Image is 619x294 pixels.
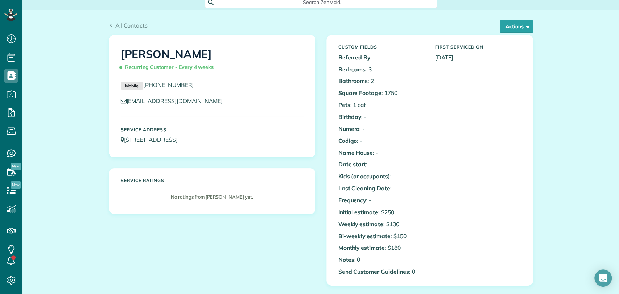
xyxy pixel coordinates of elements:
p: : - [338,125,424,133]
p: : 0 [338,256,424,264]
h5: Service Address [121,127,304,132]
a: Mobile[PHONE_NUMBER] [121,81,194,88]
b: Name House [338,149,373,156]
a: [STREET_ADDRESS] [121,136,185,143]
p: : $150 [338,232,424,240]
p: : 3 [338,65,424,74]
h1: [PERSON_NAME] [121,48,304,74]
b: Bi-weekly estimate [338,232,391,240]
b: Date start [338,161,366,168]
p: [DATE] [435,53,521,62]
b: Bathrooms [338,77,368,84]
b: Send Customer Guidelines [338,268,409,275]
b: Notes [338,256,354,263]
b: Monthly estimate [338,244,385,251]
span: Recurring Customer - Every 4 weeks [121,61,217,74]
b: Kids (or occupants) [338,173,390,180]
b: Bedrooms [338,66,366,73]
p: : - [338,149,424,157]
p: : $130 [338,220,424,228]
a: [EMAIL_ADDRESS][DOMAIN_NAME] [121,97,230,104]
b: Pets [338,101,350,108]
b: Birthday [338,113,362,120]
p: : 1750 [338,89,424,97]
p: : - [338,137,424,145]
h5: First Serviced On [435,45,521,49]
div: Open Intercom Messenger [594,269,612,287]
button: Actions [500,20,533,33]
p: : - [338,172,424,181]
b: Weekly estimate [338,220,383,228]
p: : - [338,184,424,192]
p: : - [338,113,424,121]
p: : 1 cat [338,101,424,109]
h5: Custom Fields [338,45,424,49]
a: All Contacts [109,21,148,30]
p: : - [338,53,424,62]
p: : 0 [338,268,424,276]
b: Square Footage [338,89,381,96]
p: : $180 [338,244,424,252]
b: Referred By [338,54,371,61]
p: : 2 [338,77,424,85]
p: : $250 [338,208,424,216]
h5: Service ratings [121,178,304,183]
b: Frequency [338,196,366,204]
p: : - [338,196,424,204]
p: No ratings from [PERSON_NAME] yet. [124,194,300,200]
small: Mobile [121,82,143,90]
span: New [11,181,21,189]
b: Codigo [338,137,357,144]
b: Initial estimate [338,208,378,216]
span: All Contacts [115,22,148,29]
b: Last Cleaning Date [338,185,390,192]
span: New [11,163,21,170]
b: Numero [338,125,360,132]
p: : - [338,160,424,169]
